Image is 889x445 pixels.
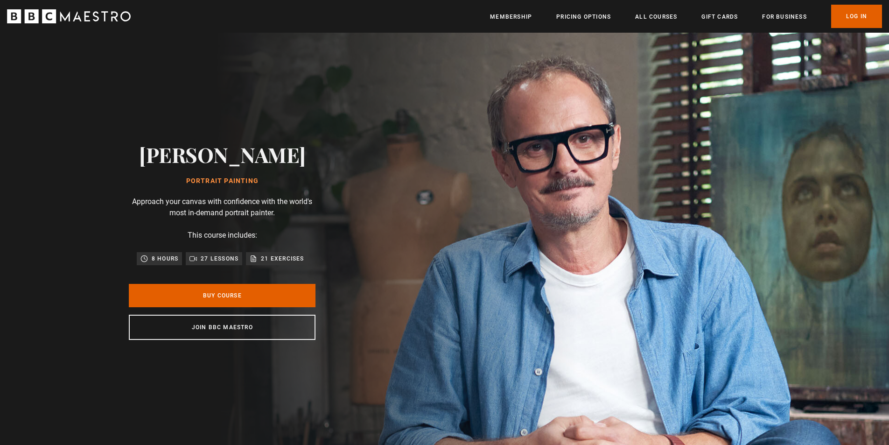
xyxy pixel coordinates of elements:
h1: Portrait Painting [139,177,306,185]
a: Log In [831,5,882,28]
svg: BBC Maestro [7,9,131,23]
h2: [PERSON_NAME] [139,142,306,166]
a: Buy Course [129,284,315,307]
nav: Primary [490,5,882,28]
p: This course includes: [188,230,257,241]
a: For business [762,12,806,21]
a: Pricing Options [556,12,611,21]
p: 8 hours [152,254,178,263]
a: All Courses [635,12,677,21]
p: 21 exercises [261,254,304,263]
a: Join BBC Maestro [129,315,315,340]
a: Membership [490,12,532,21]
p: Approach your canvas with confidence with the world's most in-demand portrait painter. [129,196,315,219]
p: 27 lessons [201,254,238,263]
a: Gift Cards [701,12,738,21]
